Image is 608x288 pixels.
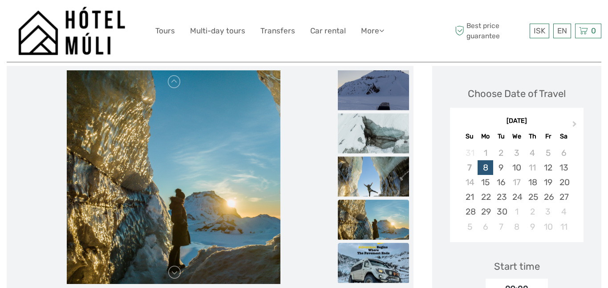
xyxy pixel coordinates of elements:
div: Choose Monday, September 8th, 2025 [478,160,493,175]
div: Choose Sunday, September 21st, 2025 [462,190,478,204]
div: Su [462,130,478,142]
div: Choose Tuesday, September 23rd, 2025 [493,190,509,204]
img: 50131844b04c4ebfbff5a6af19b36a5f_slider_thumbnail.png [338,199,409,239]
div: Choose Date of Travel [468,87,566,101]
img: 50131844b04c4ebfbff5a6af19b36a5f_main_slider.png [67,70,280,284]
div: Choose Tuesday, September 9th, 2025 [493,160,509,175]
img: a1c5721831984b3db42b7b0896479fbd_slider_thumbnail.png [338,243,409,283]
img: 89819f6ccfe541a9816e443a85b7b5a2_slider_thumbnail.png [338,156,409,196]
div: Sa [556,130,572,142]
div: EN [553,24,571,38]
div: Not available Saturday, September 6th, 2025 [556,146,572,160]
div: Choose Wednesday, September 10th, 2025 [509,160,524,175]
div: Choose Thursday, September 25th, 2025 [525,190,540,204]
span: 0 [590,26,597,35]
span: ISK [534,26,545,35]
div: We [509,130,524,142]
img: 1276-09780d38-f550-4f2e-b773-0f2717b8e24e_logo_big.png [18,7,126,55]
div: Choose Tuesday, September 16th, 2025 [493,175,509,190]
div: Choose Monday, September 22nd, 2025 [478,190,493,204]
div: Not available Thursday, September 4th, 2025 [525,146,540,160]
div: Choose Tuesday, September 30th, 2025 [493,204,509,219]
div: Not available Tuesday, September 2nd, 2025 [493,146,509,160]
div: Choose Thursday, October 2nd, 2025 [525,204,540,219]
div: Choose Monday, October 6th, 2025 [478,219,493,234]
p: We're away right now. Please check back later! [12,16,101,23]
div: Choose Friday, September 26th, 2025 [540,190,556,204]
div: Choose Wednesday, October 8th, 2025 [509,219,524,234]
a: Transfers [260,24,295,37]
div: Tu [493,130,509,142]
div: Not available Friday, September 5th, 2025 [540,146,556,160]
div: Choose Thursday, October 9th, 2025 [525,219,540,234]
div: Th [525,130,540,142]
div: Not available Wednesday, September 3rd, 2025 [509,146,524,160]
img: 5aa7c40b44774a29bfeef193a0e4cf92_slider_thumbnail.png [338,70,409,110]
div: Fr [540,130,556,142]
div: Choose Friday, September 12th, 2025 [540,160,556,175]
div: Choose Sunday, October 5th, 2025 [462,219,478,234]
div: Choose Tuesday, October 7th, 2025 [493,219,509,234]
div: Start time [494,260,540,273]
div: Not available Sunday, September 14th, 2025 [462,175,478,190]
a: Multi-day tours [190,24,245,37]
div: Choose Friday, September 19th, 2025 [540,175,556,190]
div: Choose Sunday, September 28th, 2025 [462,204,478,219]
img: 393d94136ce94958ae613f6e036cad8f_slider_thumbnail.png [338,113,409,153]
button: Next Month [568,119,583,133]
div: [DATE] [450,117,584,126]
div: Choose Monday, September 15th, 2025 [478,175,493,190]
div: month 2025-09 [453,146,580,234]
div: Choose Saturday, October 4th, 2025 [556,204,572,219]
a: More [361,24,384,37]
button: Open LiveChat chat widget [102,14,113,24]
div: Choose Saturday, September 13th, 2025 [556,160,572,175]
a: Car rental [310,24,346,37]
div: Choose Friday, October 10th, 2025 [540,219,556,234]
div: Choose Wednesday, October 1st, 2025 [509,204,524,219]
div: Choose Saturday, October 11th, 2025 [556,219,572,234]
div: Not available Wednesday, September 17th, 2025 [509,175,524,190]
div: Not available Sunday, August 31st, 2025 [462,146,478,160]
div: Choose Thursday, September 18th, 2025 [525,175,540,190]
div: Choose Saturday, September 20th, 2025 [556,175,572,190]
div: Choose Monday, September 29th, 2025 [478,204,493,219]
div: Choose Friday, October 3rd, 2025 [540,204,556,219]
div: Not available Sunday, September 7th, 2025 [462,160,478,175]
div: Choose Wednesday, September 24th, 2025 [509,190,524,204]
a: Tours [155,24,175,37]
div: Choose Saturday, September 27th, 2025 [556,190,572,204]
div: Not available Thursday, September 11th, 2025 [525,160,540,175]
span: Best price guarantee [453,21,527,41]
div: Not available Monday, September 1st, 2025 [478,146,493,160]
div: Mo [478,130,493,142]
